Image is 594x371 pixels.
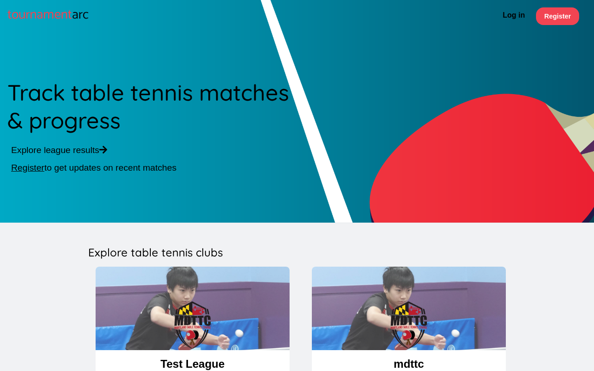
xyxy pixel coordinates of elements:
[88,245,506,259] h3: Explore table tennis clubs
[11,145,301,155] p: Explore league results
[96,358,290,371] header: Test League
[72,4,89,26] span: arc
[7,4,72,26] span: tournament
[499,7,529,25] a: Log in
[7,4,89,26] a: tournamentarc
[11,163,44,173] a: Register
[312,358,506,371] header: mdttc
[536,7,579,25] a: Register
[7,75,304,138] h2: Track table tennis matches & progress
[11,163,301,173] p: to get updates on recent matches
